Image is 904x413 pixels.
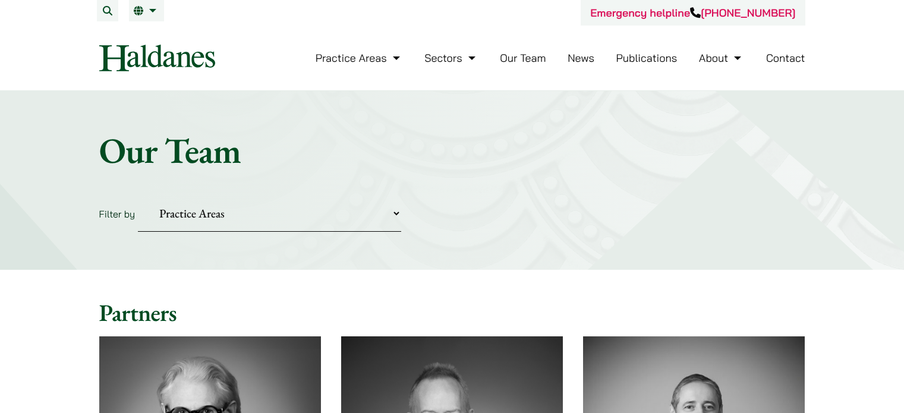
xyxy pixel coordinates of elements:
a: Our Team [500,51,546,65]
h1: Our Team [99,129,805,172]
h2: Partners [99,298,805,327]
label: Filter by [99,208,136,220]
a: Sectors [424,51,478,65]
a: Contact [766,51,805,65]
a: Practice Areas [316,51,403,65]
a: About [699,51,744,65]
a: Emergency helpline[PHONE_NUMBER] [590,6,795,20]
a: EN [134,6,159,15]
a: Publications [616,51,678,65]
a: News [568,51,594,65]
img: Logo of Haldanes [99,45,215,71]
